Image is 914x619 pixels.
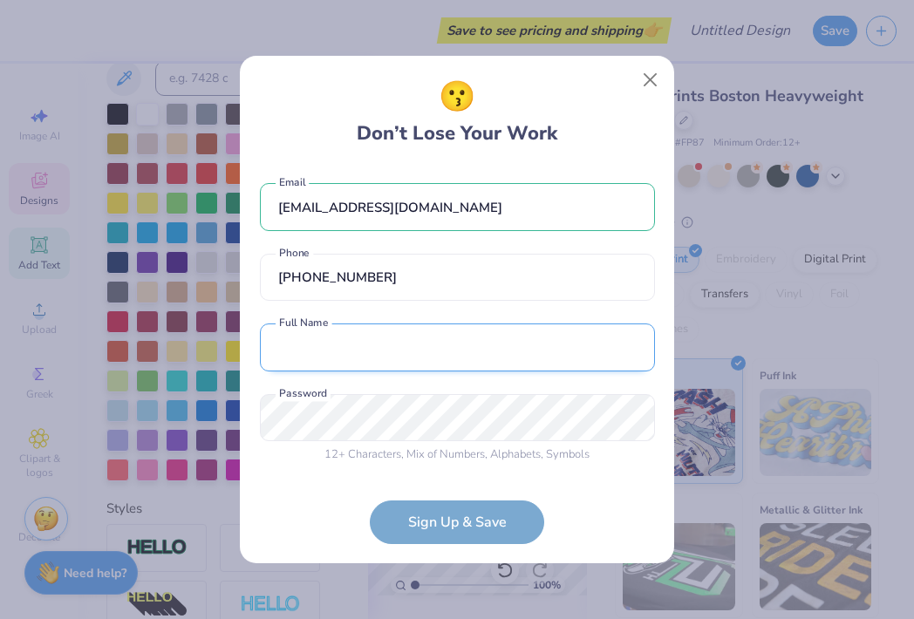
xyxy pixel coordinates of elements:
[546,446,590,462] span: Symbols
[439,75,475,119] span: 😗
[490,446,541,462] span: Alphabets
[440,446,485,462] span: Numbers
[634,64,667,97] button: Close
[357,75,557,148] div: Don’t Lose Your Work
[260,446,655,464] div: , Mix of , ,
[324,446,401,462] span: 12 + Characters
